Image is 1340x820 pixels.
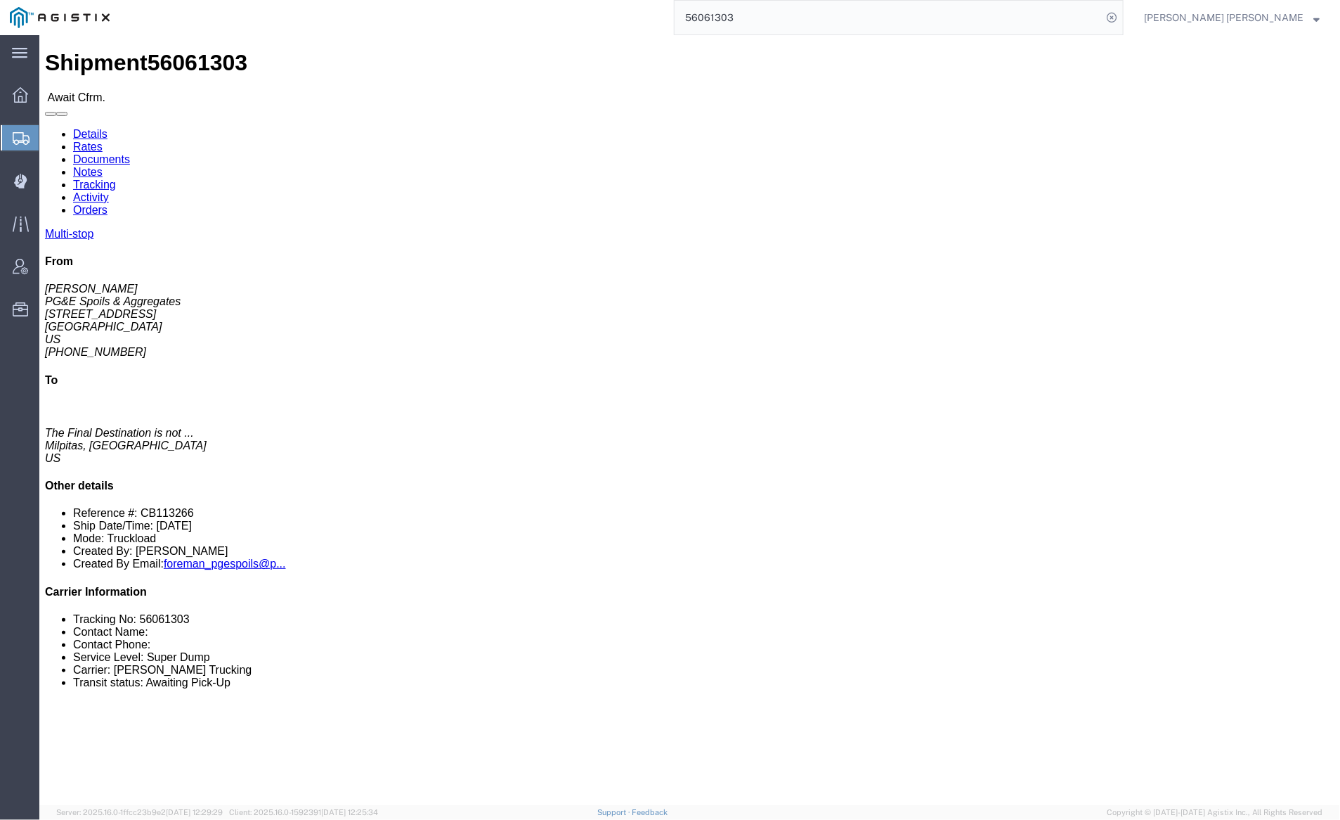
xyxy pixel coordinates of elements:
img: logo [10,7,110,28]
span: [DATE] 12:25:34 [321,808,378,816]
a: Feedback [632,808,668,816]
span: Client: 2025.16.0-1592391 [229,808,378,816]
span: Copyright © [DATE]-[DATE] Agistix Inc., All Rights Reserved [1107,807,1323,819]
input: Search for shipment number, reference number [675,1,1102,34]
iframe: FS Legacy Container [39,35,1340,805]
a: Support [597,808,632,816]
span: Kayte Bray Dogali [1144,10,1303,25]
button: [PERSON_NAME] [PERSON_NAME] [1143,9,1320,26]
span: Server: 2025.16.0-1ffcc23b9e2 [56,808,223,816]
span: [DATE] 12:29:29 [166,808,223,816]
